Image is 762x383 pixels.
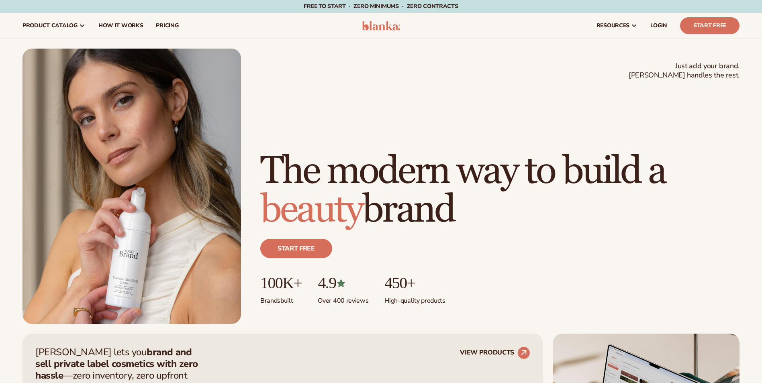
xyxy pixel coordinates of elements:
span: LOGIN [650,22,667,29]
a: product catalog [16,13,92,39]
strong: brand and sell private label cosmetics with zero hassle [35,346,198,382]
a: Start free [260,239,332,258]
a: pricing [149,13,185,39]
img: logo [362,21,400,31]
p: Brands built [260,292,302,305]
span: beauty [260,186,362,233]
a: How It Works [92,13,150,39]
span: product catalog [22,22,78,29]
p: Over 400 reviews [318,292,368,305]
img: Female holding tanning mousse. [22,49,241,324]
a: LOGIN [644,13,674,39]
span: pricing [156,22,178,29]
p: 4.9 [318,274,368,292]
span: Just add your brand. [PERSON_NAME] handles the rest. [629,61,740,80]
span: Free to start · ZERO minimums · ZERO contracts [304,2,458,10]
p: 100K+ [260,274,302,292]
span: How It Works [98,22,143,29]
p: 450+ [384,274,445,292]
a: Start Free [680,17,740,34]
h1: The modern way to build a brand [260,152,740,229]
a: resources [590,13,644,39]
p: High-quality products [384,292,445,305]
span: resources [597,22,629,29]
a: VIEW PRODUCTS [460,346,530,359]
